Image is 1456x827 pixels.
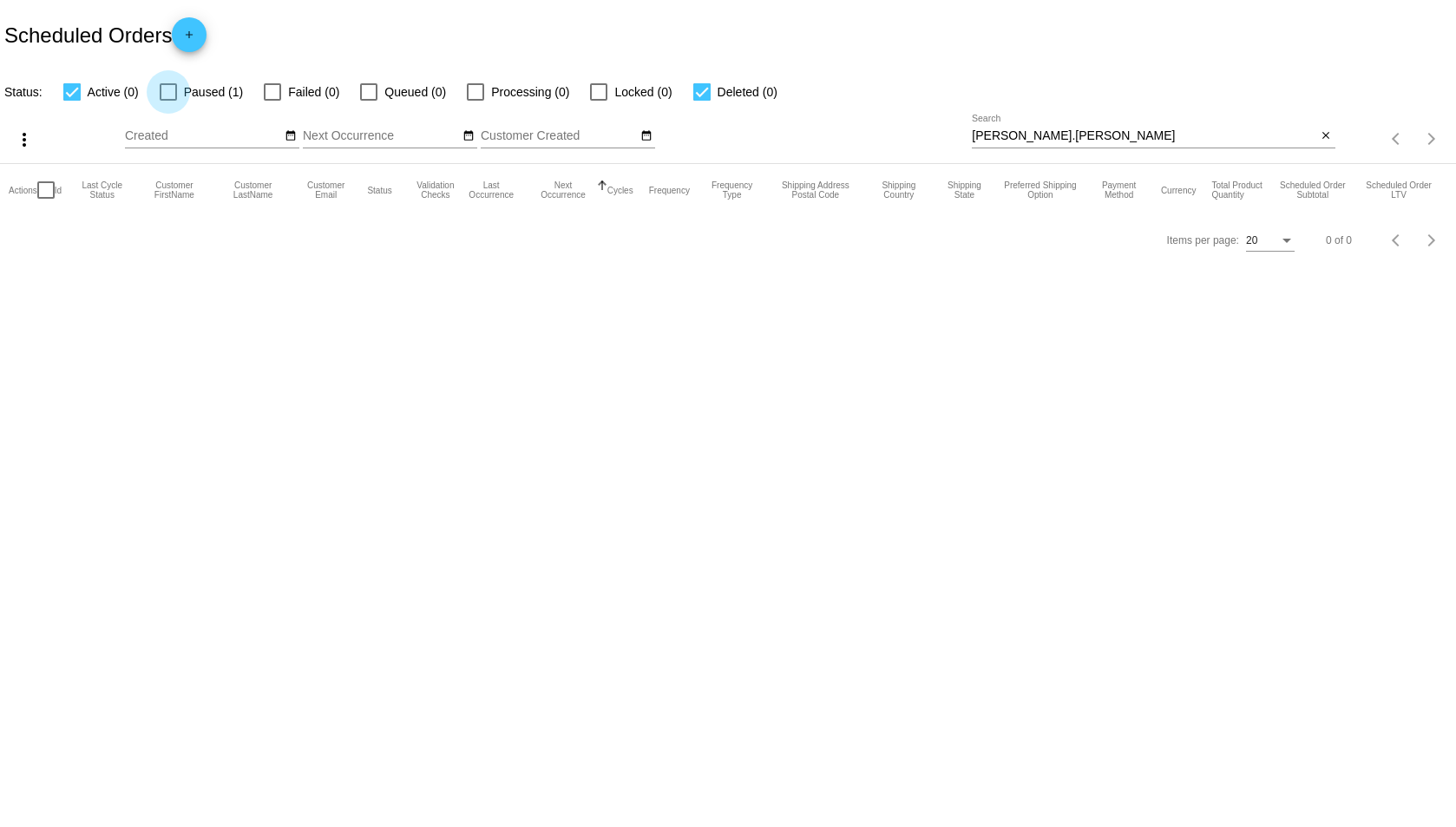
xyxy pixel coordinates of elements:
[1246,234,1257,246] span: 20
[1092,180,1145,200] button: Change sorting for PaymentMethod.Type
[872,180,925,200] button: Change sorting for ShippingCountry
[640,129,653,143] mat-icon: date_range
[384,82,446,102] span: Queued (0)
[1167,234,1239,246] div: Items per page:
[1246,235,1295,247] mat-select: Items per page:
[463,180,519,200] button: Change sorting for LastOccurrenceUtc
[481,129,637,143] input: Customer Created
[55,185,62,195] button: Change sorting for Id
[288,82,339,102] span: Failed (0)
[221,180,284,200] button: Change sorting for CustomerLastName
[367,185,391,195] button: Change sorting for Status
[9,164,37,216] mat-header-cell: Actions
[142,180,206,200] button: Change sorting for CustomerFirstName
[1326,234,1352,246] div: 0 of 0
[184,82,243,102] span: Paused (1)
[4,85,43,99] span: Status:
[1320,129,1332,143] mat-icon: close
[941,180,987,200] button: Change sorting for ShippingState
[1275,180,1350,200] button: Change sorting for Subtotal
[1004,180,1078,200] button: Change sorting for PreferredShippingOption
[1317,128,1335,146] button: Clear
[718,82,777,102] span: Deleted (0)
[285,129,297,143] mat-icon: date_range
[125,129,281,143] input: Created
[1380,223,1414,258] button: Previous page
[774,180,856,200] button: Change sorting for ShippingPostcode
[535,180,591,200] button: Change sorting for NextOccurrenceUtc
[300,180,352,200] button: Change sorting for CustomerEmail
[491,82,569,102] span: Processing (0)
[1211,164,1275,216] mat-header-cell: Total Product Quantity
[408,164,463,216] mat-header-cell: Validation Checks
[1414,121,1449,156] button: Next page
[614,82,672,102] span: Locked (0)
[649,185,690,195] button: Change sorting for Frequency
[1414,223,1449,258] button: Next page
[14,129,35,150] mat-icon: more_vert
[607,185,633,195] button: Change sorting for Cycles
[1366,180,1432,200] button: Change sorting for LifetimeValue
[303,129,459,143] input: Next Occurrence
[1380,121,1414,156] button: Previous page
[88,82,139,102] span: Active (0)
[972,129,1316,143] input: Search
[462,129,475,143] mat-icon: date_range
[4,17,207,52] h2: Scheduled Orders
[1161,185,1197,195] button: Change sorting for CurrencyIso
[77,180,127,200] button: Change sorting for LastProcessingCycleId
[705,180,758,200] button: Change sorting for FrequencyType
[179,29,200,49] mat-icon: add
